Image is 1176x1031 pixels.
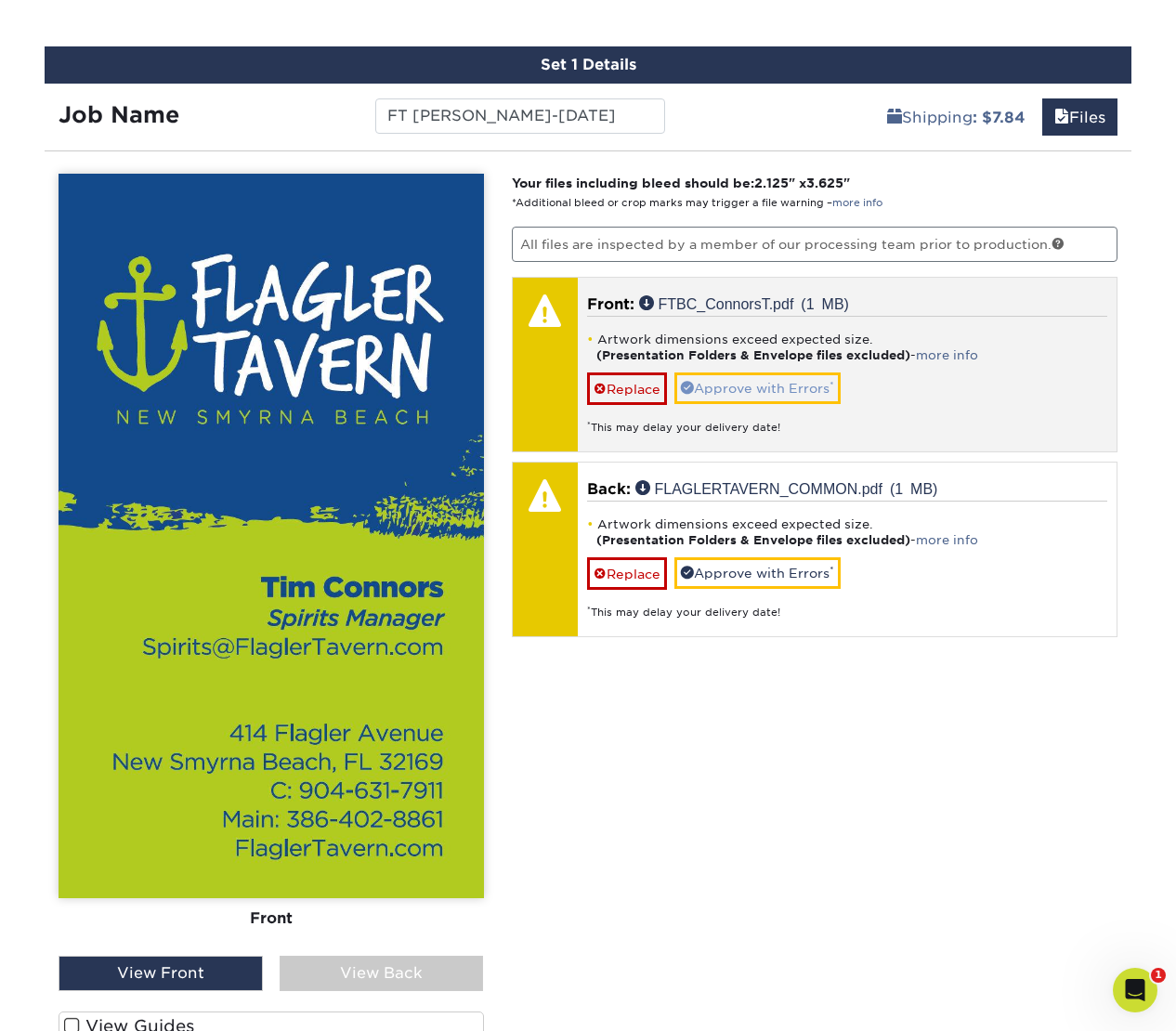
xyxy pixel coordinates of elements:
span: files [1054,109,1069,126]
span: 3.625 [806,176,843,190]
span: Front: [587,295,634,313]
strong: (Presentation Folders & Envelope files excluded) [596,348,910,362]
div: This may delay your delivery date! [587,405,1108,436]
span: Back: [587,480,631,498]
a: more info [832,197,882,209]
span: 2.125 [754,176,789,190]
a: Replace [587,557,667,590]
a: Approve with Errors* [674,372,841,404]
li: Artwork dimensions exceed expected size. - [587,516,1108,548]
a: Replace [587,372,667,405]
div: This may delay your delivery date! [587,590,1108,620]
a: FTBC_ConnorsT.pdf (1 MB) [639,295,849,310]
li: Artwork dimensions exceed expected size. - [587,332,1108,363]
span: shipping [887,109,902,126]
div: View Front [59,956,263,991]
iframe: Intercom live chat [1113,968,1157,1012]
span: 1 [1151,968,1166,983]
b: : $7.84 [973,109,1026,126]
strong: Your files including bleed should be: " x " [512,176,850,190]
strong: Job Name [59,101,179,128]
a: Shipping: $7.84 [875,98,1038,136]
a: FLAGLERTAVERN_COMMON.pdf (1 MB) [635,480,938,495]
a: more info [916,533,978,547]
input: Enter a job name [375,98,664,134]
div: View Back [280,956,484,991]
iframe: Google Customer Reviews [5,974,158,1024]
strong: (Presentation Folders & Envelope files excluded) [596,533,910,547]
a: Files [1042,98,1117,136]
div: Front [59,898,484,939]
div: Set 1 Details [45,46,1131,84]
small: *Additional bleed or crop marks may trigger a file warning – [512,197,882,209]
a: Approve with Errors* [674,557,841,589]
p: All files are inspected by a member of our processing team prior to production. [512,227,1118,262]
a: more info [916,348,978,362]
